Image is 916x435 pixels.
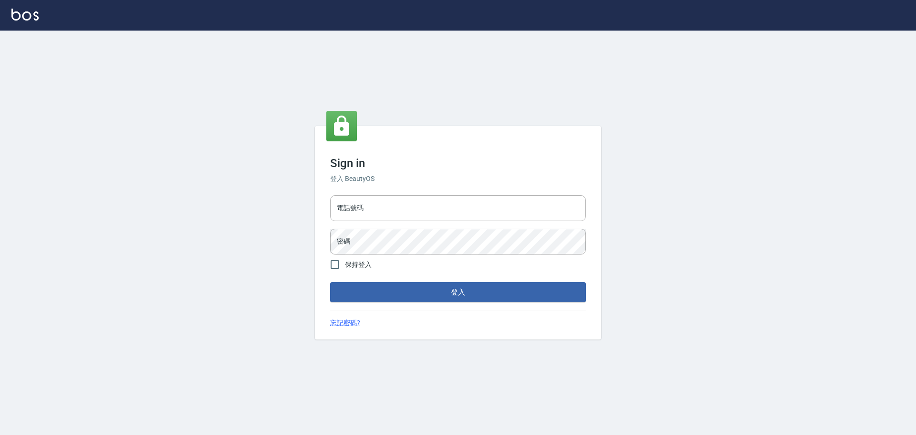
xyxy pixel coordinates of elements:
img: Logo [11,9,39,21]
h3: Sign in [330,157,586,170]
a: 忘記密碼? [330,318,360,328]
span: 保持登入 [345,260,372,270]
h6: 登入 BeautyOS [330,174,586,184]
button: 登入 [330,282,586,302]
